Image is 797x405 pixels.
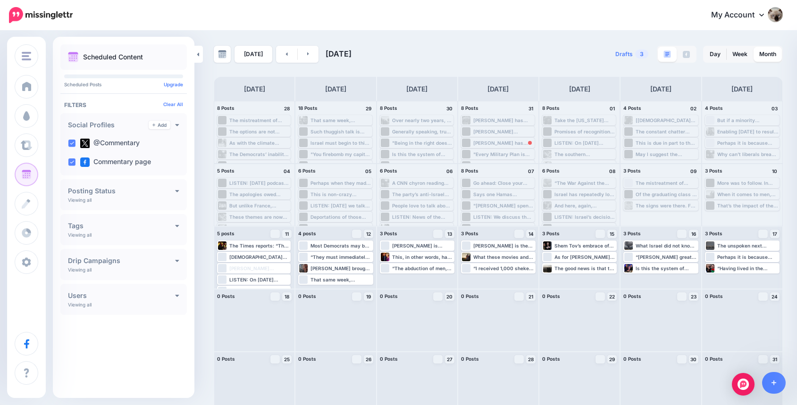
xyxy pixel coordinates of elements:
div: Western powers have been hesitant to deliver knockout punches to dwindling terrorist groups and o... [310,225,371,231]
img: calendar-grey-darker.png [218,50,227,58]
img: twitter-square.png [80,139,90,148]
div: LISTEN: On [DATE] podcast, we discuss letters from listeners about Central America and Communism,... [554,140,615,146]
a: 23 [689,292,698,301]
div: "[PERSON_NAME] spent all of these years on [PERSON_NAME], on [PERSON_NAME], on the WWF & WWE show... [473,203,534,208]
div: [PERSON_NAME] has proposed that if he is ahead in the polls in September, Mayor [PERSON_NAME] sho... [473,140,534,146]
div: The Times reports: “The [DEMOGRAPHIC_DATA] Army is gradually raising the number of troops in the ... [229,243,290,248]
a: Day [704,47,726,62]
div: [PERSON_NAME] brought death and destruction upon his people, intentionally. Had he lived, he woul... [310,265,372,271]
div: More was to follow. In [DATE], on land purchased by [PERSON_NAME], an archaeologist named [PERSON... [717,180,779,186]
div: “The War Against the [DEMOGRAPHIC_DATA]” was the title of [PERSON_NAME] seminal history of the Ho... [554,180,615,186]
span: 0 Posts [461,356,479,362]
div: Most Democrats may be conventional, upscale liberals. But the fiery core still provides resources... [310,243,372,248]
a: 14 [526,230,536,238]
a: Week [727,47,753,62]
span: 0 Posts [298,356,316,362]
img: menu.png [22,52,31,60]
div: The apologies owed won’t be coming any time soon. That’s because the people accusing [DEMOGRAPHIC... [229,191,290,197]
span: 3 Posts [623,168,641,174]
span: 19 [366,294,371,299]
div: But if a minority government cannot do all those important things, shouldn’t [PERSON_NAME] offer ... [717,117,779,123]
div: As for [PERSON_NAME], the ultimate irony is that he replaced in the Senate [PERSON_NAME]—a true h... [554,254,616,260]
div: Iran had already been killing [DEMOGRAPHIC_DATA] service members long before those B-2s soared ab... [554,163,615,168]
h4: [DATE] [569,83,590,95]
span: 26 [366,357,371,362]
span: 6 Posts [298,168,316,174]
span: 0 Posts [705,356,723,362]
span: [DATE] [326,49,352,58]
h4: [DATE] [650,83,671,95]
div: The unspoken next thought is: Perhaps it isn’t so easy to prove this claim about Israel. [URL][DO... [717,243,779,248]
div: The constant chatter about a two-state solution by these voices lives under the dark shadow of th... [636,129,697,134]
div: Is this the system of higher education the [DEMOGRAPHIC_DATA] people want to support to the tune ... [636,265,697,271]
span: 23 [691,294,696,299]
h4: [DATE] [325,83,346,95]
h4: [DATE] [406,83,428,95]
h4: Filters [64,101,183,108]
a: My Account [702,4,783,27]
a: 29 [607,355,617,364]
span: 31 [772,357,777,362]
div: Columbia has agreed to pay the federal government $200 million and about $20 million to [DEMOGRAP... [229,225,290,231]
div: Why can’t liberals break the habit? Two reasons: partisanship and ideology. [URL][DOMAIN_NAME][PE... [717,151,779,157]
img: facebook-square.png [80,157,90,167]
span: 8 Posts [461,105,478,111]
h4: [DATE] [244,83,265,95]
div: LISTEN: [DATE] we talk about the radicalism of [DEMOGRAPHIC_DATA][PERSON_NAME], his standing amon... [310,203,371,208]
span: 3 Posts [705,231,722,236]
span: 3 [635,50,648,58]
span: 3 Posts [380,231,397,236]
p: Viewing all [68,197,92,203]
h4: [DATE] [487,83,509,95]
div: Enabling [DATE] to result in a Palestinian state with Hamas in control of [GEOGRAPHIC_DATA] is do... [717,129,779,134]
div: The southern [MEDICAL_DATA] countries of the Global South are primarily in [GEOGRAPHIC_DATA], [GE... [554,151,615,157]
span: 18 Posts [298,105,318,111]
p: Scheduled Content [83,54,143,60]
span: 3 Posts [461,231,478,236]
h4: 02 [689,104,698,113]
p: Viewing all [68,302,92,307]
div: This, in other words, has been Democrats’ Plan A. If the party is already out of ideas, the fate ... [392,254,453,260]
p: Viewing all [68,232,92,238]
div: That’s the impact of the recognition in a nutshell: It will make peace much harder to come by, an... [717,203,779,208]
div: Take the [US_STATE] high-speed rail project. It is now [DEMOGRAPHIC_DATA] despite initial project... [554,117,615,123]
a: 25 [282,355,292,364]
p: Viewing all [68,267,92,273]
div: [[DEMOGRAPHIC_DATA] identity] should require, at a minimum, an assertion, either public or silent... [636,117,697,123]
h4: 30 [445,104,454,113]
img: Missinglettr [9,7,73,23]
a: 30 [689,355,698,364]
a: Add [149,121,170,129]
div: [PERSON_NAME] has proposed that if he is ahead in the polls in September, Mayor [PERSON_NAME] sho... [473,117,534,123]
a: 18 [282,292,292,301]
a: Drafts3 [610,46,654,63]
a: 16 [689,230,698,238]
div: Go ahead: Close your eyes, spin the globe, and wherever your finger is pointing when it stops wil... [473,180,534,186]
label: Commentary page [80,157,151,167]
div: This is due in part to the long-standing impact of the academic left’s insistence that masculinit... [636,140,697,146]
div: Of the graduating class of [DEMOGRAPHIC_DATA] last year, they wrote, half were anti-Zionist or ac... [636,191,697,197]
h4: Tags [68,223,175,229]
span: 0 Posts [298,293,316,299]
div: "Every Military Plan is brilliant until you make contact with the enemy...they've been making con... [473,151,534,157]
h4: Posting Status [68,188,175,194]
a: 15 [607,230,617,238]
a: 11 [282,230,292,238]
img: calendar.png [68,52,78,62]
div: As with the climate activists and celebrities who own multiple homes and fly private jets around ... [229,140,290,146]
div: Open Intercom Messenger [732,373,755,396]
div: Says one Hamas bureaucrat: “Every time I go to pick up my salary, I say goodbye to my wife and ch... [473,191,534,197]
a: 26 [364,355,373,364]
div: The party’s anti-Israel turn will speed up, mostly because we won’t have to sit through [PERSON_N... [392,191,453,197]
div: [PERSON_NAME] represents something very specific and very old. He is a symbol of genocidal anti-S... [229,265,290,271]
a: 12 [364,230,373,238]
div: "You firebomb my capitol, it might take me 3 years...but I'm not letting you get away with that. ... [310,151,371,157]
div: The mistreatment of [DEMOGRAPHIC_DATA] children on commercial travel is a growing trend that sugg... [229,117,290,123]
span: 12 [366,231,371,236]
div: What these movies and shows have in common is men defending traditional values against the depred... [473,254,535,260]
div: What Israel did not know, could not have known, as it was undergoing these existential torments, ... [636,243,697,248]
a: 17 [770,230,780,238]
span: 0 Posts [542,293,560,299]
div: [PERSON_NAME] is the very definition of a weathervane. In the [DEMOGRAPHIC_DATA], the winds are o... [473,243,535,248]
span: Drafts [615,51,633,57]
